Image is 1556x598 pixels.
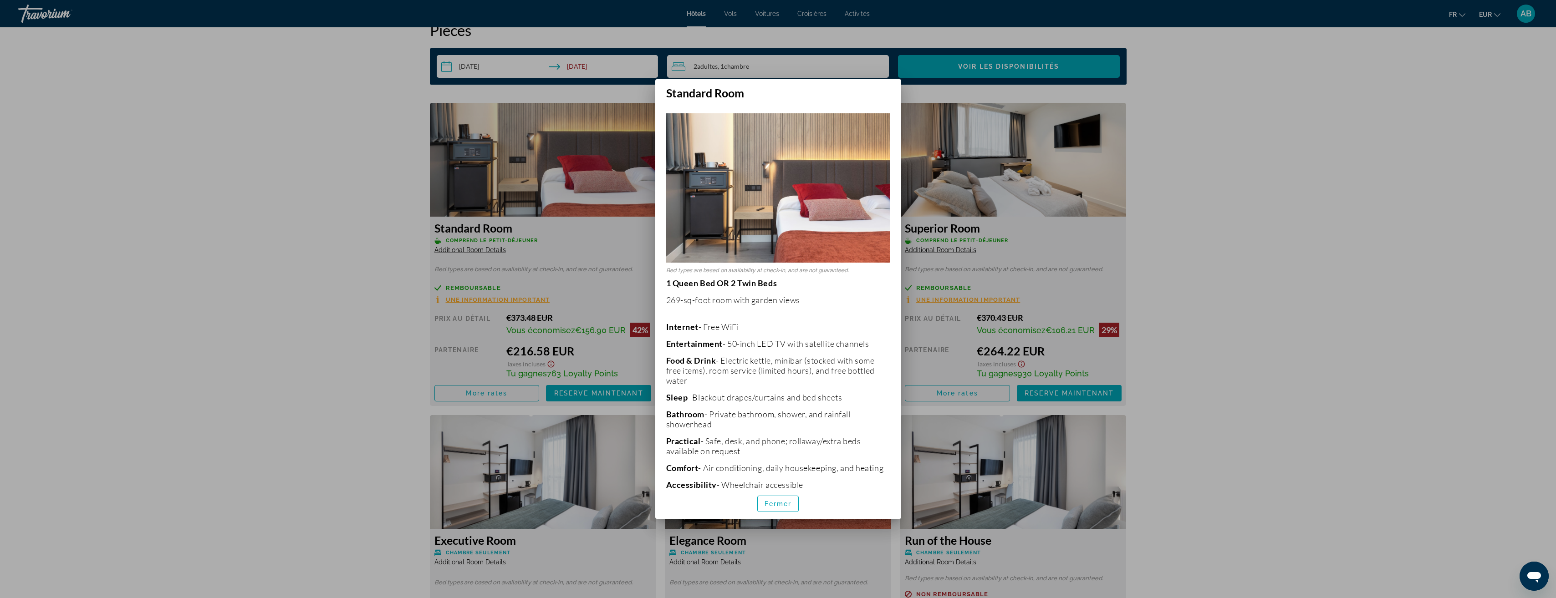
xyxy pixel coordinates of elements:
[666,409,705,419] b: Bathroom
[1520,562,1549,591] iframe: Bouton de lancement de la fenêtre de messagerie
[666,113,890,263] img: f2b13cd8-8a5e-46d9-b5b5-fa7929d26a9d.jpeg
[655,79,901,100] h2: Standard Room
[666,392,688,402] b: Sleep
[666,463,699,473] b: Comfort
[757,496,799,512] button: Fermer
[666,322,699,332] b: Internet
[666,392,890,402] p: - Blackout drapes/curtains and bed sheets
[666,278,777,288] strong: 1 Queen Bed OR 2 Twin Beds
[666,480,717,490] b: Accessibility
[666,355,890,385] p: - Electric kettle, minibar (stocked with some free items), room service (limited hours), and free...
[666,409,890,429] p: - Private bathroom, shower, and rainfall showerhead
[666,480,890,490] p: - Wheelchair accessible
[666,339,723,349] b: Entertainment
[666,355,716,365] b: Food & Drink
[666,436,890,456] p: - Safe, desk, and phone; rollaway/extra beds available on request
[765,500,792,507] span: Fermer
[666,339,890,349] p: - 50-inch LED TV with satellite channels
[666,322,890,332] p: - Free WiFi
[666,463,890,473] p: - Air conditioning, daily housekeeping, and heating
[666,295,890,305] p: 269-sq-foot room with garden views
[666,267,890,274] p: Bed types are based on availability at check-in, and are not guaranteed.
[666,436,701,446] b: Practical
